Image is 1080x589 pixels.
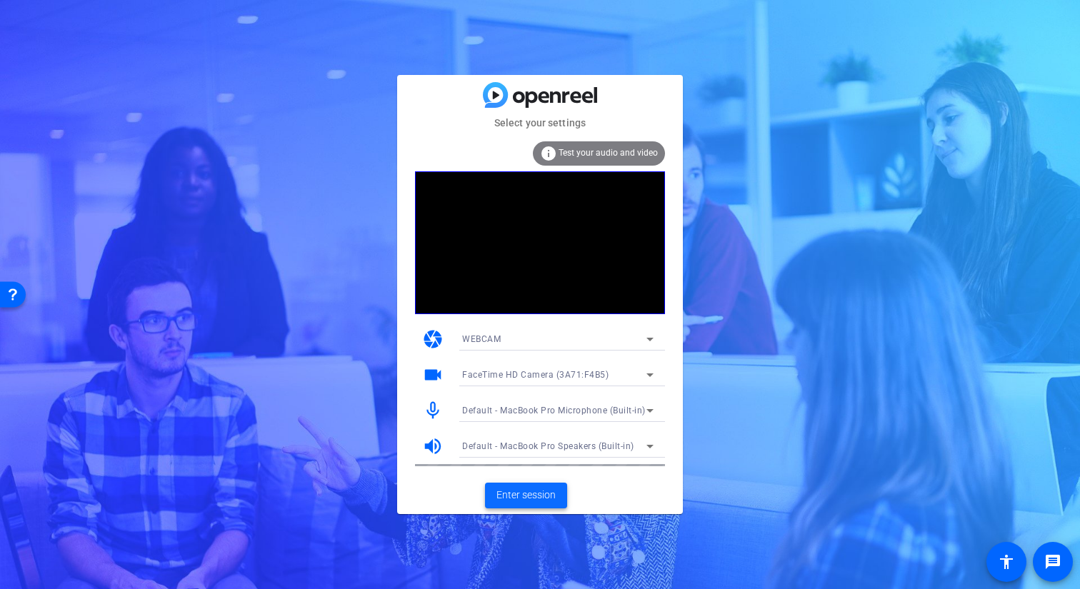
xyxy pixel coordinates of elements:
[397,115,683,131] mat-card-subtitle: Select your settings
[998,553,1015,570] mat-icon: accessibility
[422,436,444,457] mat-icon: volume_up
[462,370,609,380] span: FaceTime HD Camera (3A71:F4B5)
[462,406,646,416] span: Default - MacBook Pro Microphone (Built-in)
[422,400,444,421] mat-icon: mic_none
[1044,553,1061,570] mat-icon: message
[559,148,658,158] span: Test your audio and video
[496,488,556,503] span: Enter session
[422,328,444,350] mat-icon: camera
[462,334,501,344] span: WEBCAM
[483,82,597,107] img: blue-gradient.svg
[485,483,567,508] button: Enter session
[540,145,557,162] mat-icon: info
[462,441,634,451] span: Default - MacBook Pro Speakers (Built-in)
[422,364,444,386] mat-icon: videocam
